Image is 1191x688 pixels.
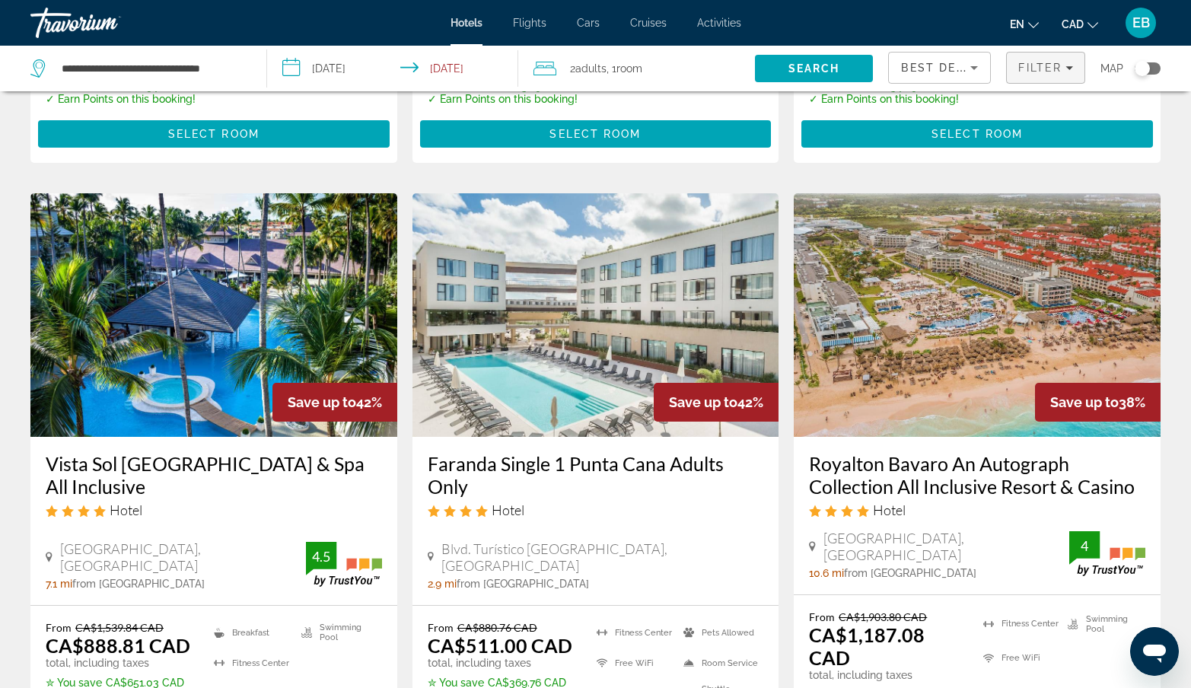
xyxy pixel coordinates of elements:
[110,502,142,518] span: Hotel
[46,657,195,669] p: total, including taxes
[441,540,763,574] span: Blvd. Turístico [GEOGRAPHIC_DATA], [GEOGRAPHIC_DATA]
[809,623,925,669] ins: CA$1,187.08 CAD
[412,193,779,437] img: Faranda Single 1 Punta Cana Adults Only
[1010,18,1024,30] span: en
[976,645,1061,671] li: Free WiFi
[589,651,677,674] li: Free WiFi
[1060,610,1145,637] li: Swimming Pool
[457,621,537,634] del: CA$880.76 CAD
[206,621,294,644] li: Breakfast
[1062,18,1084,30] span: CAD
[788,62,840,75] span: Search
[38,123,390,140] a: Select Room
[809,610,835,623] span: From
[60,540,306,574] span: [GEOGRAPHIC_DATA], [GEOGRAPHIC_DATA]
[46,93,200,105] p: ✓ Earn Points on this booking!
[168,128,260,140] span: Select Room
[38,120,390,148] button: Select Room
[30,193,397,437] img: Vista Sol Punta Cana Beach Resort & Spa All Inclusive
[306,542,382,587] img: TrustYou guest rating badge
[823,530,1069,563] span: [GEOGRAPHIC_DATA], [GEOGRAPHIC_DATA]
[654,383,779,422] div: 42%
[809,452,1145,498] a: Royalton Bavaro An Autograph Collection All Inclusive Resort & Casino
[1121,7,1161,39] button: User Menu
[873,502,906,518] span: Hotel
[809,93,969,105] p: ✓ Earn Points on this booking!
[809,669,963,681] p: total, including taxes
[518,46,755,91] button: Travelers: 2 adults, 0 children
[809,502,1145,518] div: 4 star Hotel
[72,578,205,590] span: from [GEOGRAPHIC_DATA]
[1010,13,1039,35] button: Change language
[549,128,641,140] span: Select Room
[839,610,927,623] del: CA$1,903.80 CAD
[206,651,294,674] li: Fitness Center
[575,62,607,75] span: Adults
[976,610,1061,637] li: Fitness Center
[669,394,737,410] span: Save up to
[428,452,764,498] a: Faranda Single 1 Punta Cana Adults Only
[46,634,190,657] ins: CA$888.81 CAD
[801,120,1153,148] button: Select Room
[1123,62,1161,75] button: Toggle map
[901,59,978,77] mat-select: Sort by
[428,578,457,590] span: 2.9 mi
[46,502,382,518] div: 4 star Hotel
[676,651,763,674] li: Room Service
[577,17,600,29] a: Cars
[272,383,397,422] div: 42%
[901,62,980,74] span: Best Deals
[1006,52,1085,84] button: Filters
[267,46,519,91] button: Select check in and out date
[492,502,524,518] span: Hotel
[1130,627,1179,676] iframe: Кнопка запуска окна обмена сообщениями
[428,634,572,657] ins: CA$511.00 CAD
[607,58,642,79] span: , 1
[428,621,454,634] span: From
[288,394,356,410] span: Save up to
[451,17,482,29] a: Hotels
[931,128,1023,140] span: Select Room
[457,578,589,590] span: from [GEOGRAPHIC_DATA]
[46,621,72,634] span: From
[1018,62,1062,74] span: Filter
[30,3,183,43] a: Travorium
[630,17,667,29] a: Cruises
[46,578,72,590] span: 7.1 mi
[755,55,873,82] button: Search
[294,621,381,644] li: Swimming Pool
[801,123,1153,140] a: Select Room
[1062,13,1098,35] button: Change currency
[676,621,763,644] li: Pets Allowed
[1132,15,1150,30] span: EB
[844,567,976,579] span: from [GEOGRAPHIC_DATA]
[46,452,382,498] a: Vista Sol [GEOGRAPHIC_DATA] & Spa All Inclusive
[570,58,607,79] span: 2
[428,93,582,105] p: ✓ Earn Points on this booking!
[60,57,244,80] input: Search hotel destination
[1050,394,1119,410] span: Save up to
[75,621,164,634] del: CA$1,539.84 CAD
[697,17,741,29] a: Activities
[420,123,772,140] a: Select Room
[616,62,642,75] span: Room
[428,657,578,669] p: total, including taxes
[794,193,1161,437] img: Royalton Bavaro An Autograph Collection All Inclusive Resort & Casino
[513,17,546,29] a: Flights
[428,502,764,518] div: 4 star Hotel
[1100,58,1123,79] span: Map
[1035,383,1161,422] div: 38%
[306,547,336,565] div: 4.5
[1069,537,1100,555] div: 4
[1069,531,1145,576] img: TrustYou guest rating badge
